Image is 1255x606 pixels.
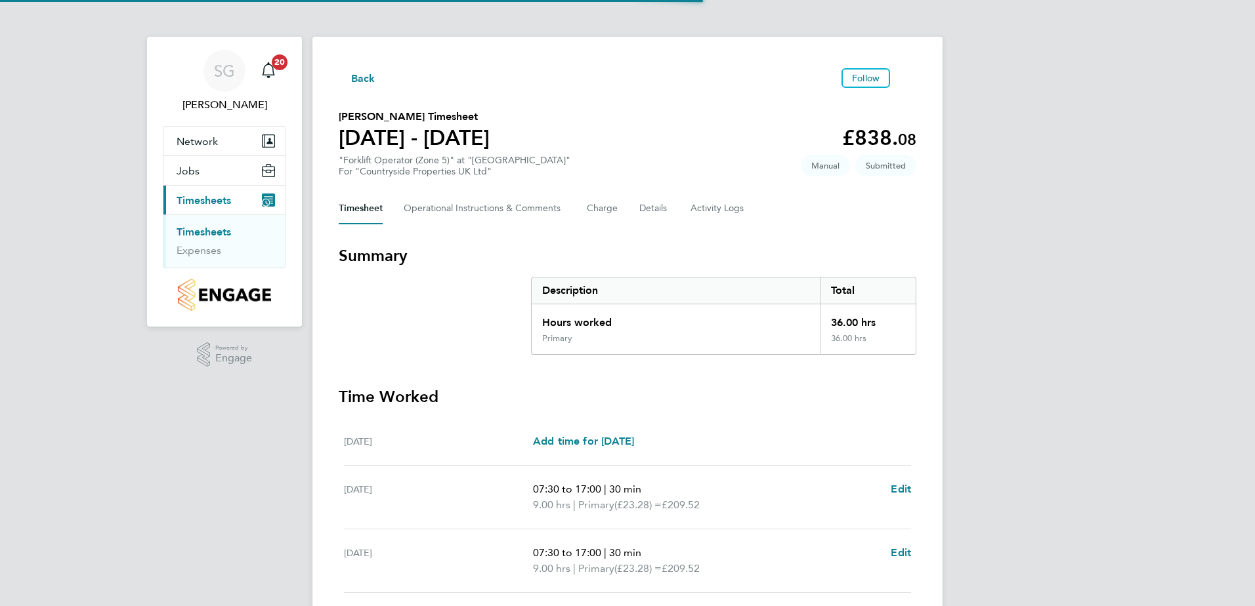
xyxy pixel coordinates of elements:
[801,155,850,176] span: This timesheet was manually created.
[215,353,252,364] span: Engage
[177,226,231,238] a: Timesheets
[215,342,252,353] span: Powered by
[533,498,570,511] span: 9.00 hrs
[147,37,302,327] nav: Main navigation
[163,50,286,113] a: SG[PERSON_NAME]
[339,166,570,177] div: For "Countryside Properties UK Ltd"
[163,186,286,214] button: Timesheets
[344,434,533,449] div: [DATE]
[891,481,911,497] a: Edit
[820,304,916,333] div: 36.00 hrs
[532,304,820,333] div: Hours worked
[255,50,282,92] a: 20
[339,70,375,86] button: Back
[898,130,916,149] span: 08
[272,54,287,70] span: 20
[573,562,576,575] span: |
[344,481,533,513] div: [DATE]
[609,546,641,559] span: 30 min
[177,165,200,177] span: Jobs
[820,333,916,354] div: 36.00 hrs
[587,193,618,224] button: Charge
[339,109,490,125] h2: [PERSON_NAME] Timesheet
[339,245,916,266] h3: Summary
[820,277,916,304] div: Total
[344,545,533,576] div: [DATE]
[339,125,490,151] h1: [DATE] - [DATE]
[339,155,570,177] div: "Forklift Operator (Zone 5)" at "[GEOGRAPHIC_DATA]"
[891,546,911,559] span: Edit
[214,62,235,79] span: SG
[163,127,286,155] button: Network
[532,277,820,304] div: Description
[662,562,700,575] span: £209.52
[895,75,916,81] button: Timesheets Menu
[533,546,601,559] span: 07:30 to 17:00
[691,193,746,224] button: Activity Logs
[163,97,286,113] span: Stuart Gilliver
[662,498,700,511] span: £209.52
[578,561,614,576] span: Primary
[178,279,270,311] img: countryside-properties-logo-retina.png
[533,483,601,495] span: 07:30 to 17:00
[578,497,614,513] span: Primary
[533,562,570,575] span: 9.00 hrs
[404,193,566,224] button: Operational Instructions & Comments
[533,435,634,447] span: Add time for [DATE]
[855,155,916,176] span: This timesheet is Submitted.
[163,279,286,311] a: Go to home page
[614,562,662,575] span: (£23.28) =
[163,214,286,268] div: Timesheets
[604,483,606,495] span: |
[891,483,911,495] span: Edit
[841,68,890,88] button: Follow
[604,546,606,559] span: |
[339,193,383,224] button: Timesheet
[197,342,253,367] a: Powered byEngage
[542,333,572,344] div: Primary
[639,193,670,224] button: Details
[339,386,916,407] h3: Time Worked
[609,483,641,495] span: 30 min
[614,498,662,511] span: (£23.28) =
[177,194,231,207] span: Timesheets
[177,135,218,148] span: Network
[177,244,221,256] a: Expenses
[351,71,375,87] span: Back
[533,434,634,449] a: Add time for [DATE]
[852,72,880,84] span: Follow
[891,545,911,561] a: Edit
[531,277,916,355] div: Summary
[842,125,916,150] app-decimal: £838.
[163,156,286,185] button: Jobs
[573,498,576,511] span: |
